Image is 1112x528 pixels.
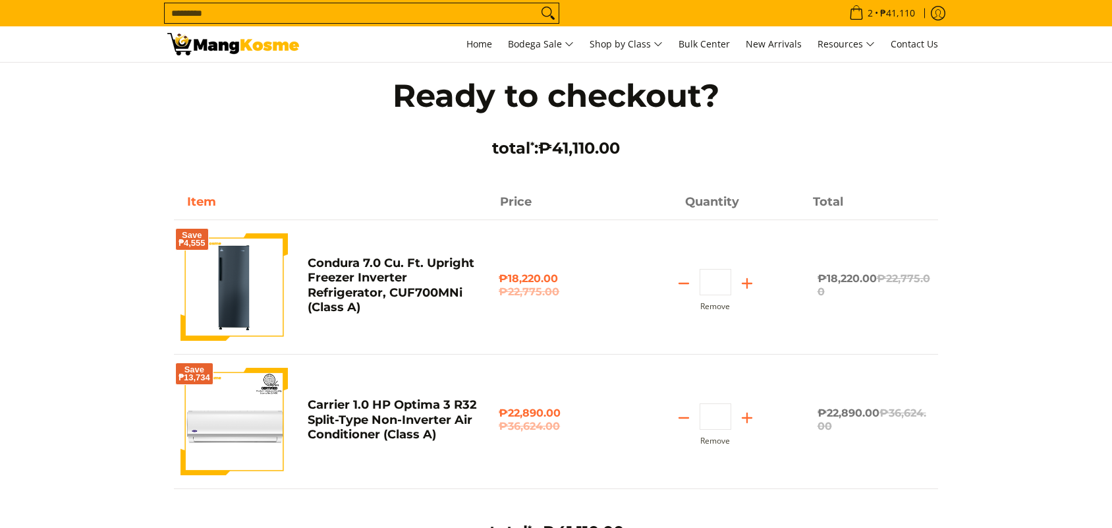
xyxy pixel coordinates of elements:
span: ₱22,890.00 [499,407,613,433]
del: ₱22,775.00 [499,285,613,299]
del: ₱36,624.00 [499,420,613,433]
span: Save ₱4,555 [179,231,206,247]
a: Contact Us [884,26,945,62]
span: ₱18,220.00 [499,272,613,299]
img: Your Shopping Cart | Mang Kosme [167,33,299,55]
span: ₱41,110 [878,9,917,18]
span: Save ₱13,734 [179,366,210,382]
img: Default Title Carrier 1.0 HP Optima 3 R32 Split-Type Non-Inverter Air Conditioner (Class A) [181,368,288,475]
a: Resources [811,26,881,62]
span: Contact Us [891,38,938,50]
span: Bulk Center [679,38,730,50]
span: Resources [818,36,875,53]
button: Subtract [668,407,700,428]
h3: total : [365,138,747,158]
button: Remove [700,302,730,311]
span: • [845,6,919,20]
span: ₱41,110.00 [538,138,620,158]
span: Bodega Sale [508,36,574,53]
span: ₱22,890.00 [818,407,926,432]
a: Home [460,26,499,62]
h1: Ready to checkout? [365,76,747,115]
del: ₱36,624.00 [818,407,926,432]
button: Add [731,273,763,294]
a: Carrier 1.0 HP Optima 3 R32 Split-Type Non-Inverter Air Conditioner (Class A) [308,397,477,442]
span: Shop by Class [590,36,663,53]
button: Subtract [668,273,700,294]
button: Remove [700,436,730,446]
nav: Main Menu [312,26,945,62]
span: New Arrivals [746,38,802,50]
span: ₱18,220.00 [818,272,930,298]
button: Add [731,407,763,428]
a: New Arrivals [739,26,808,62]
span: Home [466,38,492,50]
a: Bodega Sale [501,26,580,62]
span: 2 [866,9,875,18]
del: ₱22,775.00 [818,272,930,298]
button: Search [538,3,559,23]
a: Condura 7.0 Cu. Ft. Upright Freezer Inverter Refrigerator, CUF700MNi (Class A) [308,256,474,315]
a: Bulk Center [672,26,737,62]
a: Shop by Class [583,26,669,62]
img: Default Title Condura 7.0 Cu. Ft. Upright Freezer Inverter Refrigerator, CUF700MNi (Class A) [181,233,288,341]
